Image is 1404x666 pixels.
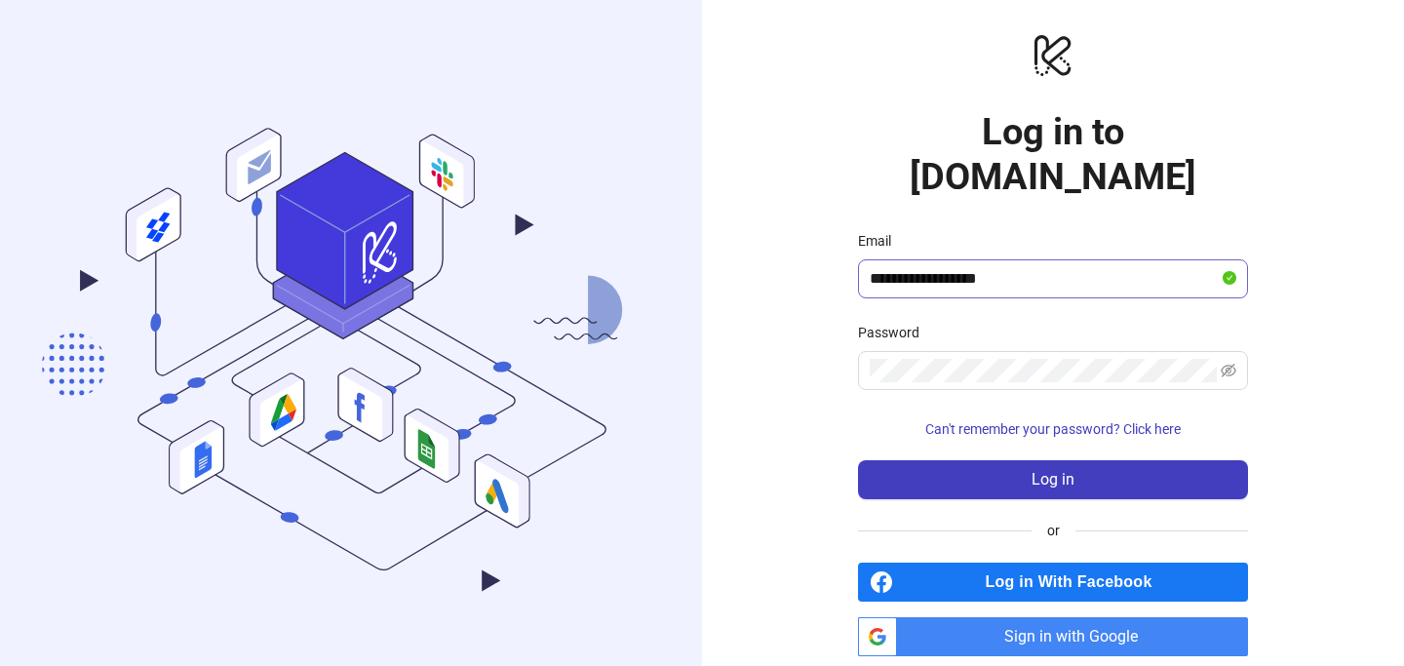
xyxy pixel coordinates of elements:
span: Sign in with Google [905,617,1248,656]
label: Email [858,230,904,252]
span: Log in [1032,471,1074,489]
span: Can't remember your password? Click here [925,421,1181,437]
button: Log in [858,460,1248,499]
span: or [1032,520,1075,541]
label: Password [858,322,932,343]
a: Sign in with Google [858,617,1248,656]
h1: Log in to [DOMAIN_NAME] [858,109,1248,199]
a: Can't remember your password? Click here [858,421,1248,437]
button: Can't remember your password? Click here [858,413,1248,445]
span: eye-invisible [1221,363,1236,378]
input: Email [870,267,1219,291]
input: Password [870,359,1217,382]
span: Log in With Facebook [901,563,1248,602]
a: Log in With Facebook [858,563,1248,602]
